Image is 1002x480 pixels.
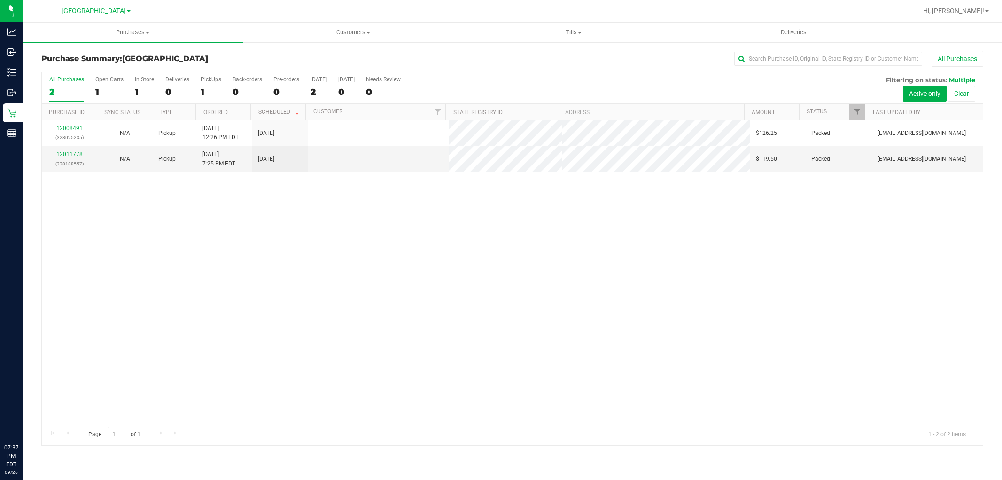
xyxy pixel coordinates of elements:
[4,443,18,469] p: 07:37 PM EDT
[4,469,18,476] p: 09/26
[120,129,130,138] button: N/A
[49,87,84,97] div: 2
[95,76,124,83] div: Open Carts
[7,128,16,138] inline-svg: Reports
[921,427,973,441] span: 1 - 2 of 2 items
[873,109,920,116] a: Last Updated By
[165,87,189,97] div: 0
[56,125,83,132] a: 12008491
[201,87,221,97] div: 1
[165,76,189,83] div: Deliveries
[807,108,827,115] a: Status
[7,108,16,118] inline-svg: Retail
[849,104,865,120] a: Filter
[684,23,904,42] a: Deliveries
[273,87,299,97] div: 0
[49,76,84,83] div: All Purchases
[366,87,401,97] div: 0
[756,155,777,164] span: $119.50
[120,156,130,162] span: Not Applicable
[811,155,830,164] span: Packed
[135,87,154,97] div: 1
[23,23,243,42] a: Purchases
[338,87,355,97] div: 0
[811,129,830,138] span: Packed
[158,129,176,138] span: Pickup
[7,68,16,77] inline-svg: Inventory
[159,109,173,116] a: Type
[311,87,327,97] div: 2
[201,76,221,83] div: PickUps
[95,87,124,97] div: 1
[135,76,154,83] div: In Store
[923,7,984,15] span: Hi, [PERSON_NAME]!
[258,129,274,138] span: [DATE]
[932,51,983,67] button: All Purchases
[313,108,342,115] a: Customer
[158,155,176,164] span: Pickup
[366,76,401,83] div: Needs Review
[202,124,239,142] span: [DATE] 12:26 PM EDT
[464,28,683,37] span: Tills
[311,76,327,83] div: [DATE]
[903,86,947,102] button: Active only
[756,129,777,138] span: $126.25
[122,54,208,63] span: [GEOGRAPHIC_DATA]
[258,155,274,164] span: [DATE]
[734,52,922,66] input: Search Purchase ID, Original ID, State Registry ID or Customer Name...
[886,76,947,84] span: Filtering on status:
[768,28,819,37] span: Deliveries
[104,109,140,116] a: Sync Status
[338,76,355,83] div: [DATE]
[108,427,124,441] input: 1
[80,427,148,441] span: Page of 1
[7,47,16,57] inline-svg: Inbound
[120,130,130,136] span: Not Applicable
[120,155,130,164] button: N/A
[203,109,228,116] a: Ordered
[558,104,744,120] th: Address
[273,76,299,83] div: Pre-orders
[56,151,83,157] a: 12011778
[878,155,966,164] span: [EMAIL_ADDRESS][DOMAIN_NAME]
[9,405,38,433] iframe: Resource center
[463,23,684,42] a: Tills
[878,129,966,138] span: [EMAIL_ADDRESS][DOMAIN_NAME]
[453,109,503,116] a: State Registry ID
[243,28,463,37] span: Customers
[233,87,262,97] div: 0
[23,28,243,37] span: Purchases
[49,109,85,116] a: Purchase ID
[47,133,92,142] p: (328025235)
[243,23,463,42] a: Customers
[202,150,235,168] span: [DATE] 7:25 PM EDT
[41,55,355,63] h3: Purchase Summary:
[7,88,16,97] inline-svg: Outbound
[948,86,975,102] button: Clear
[7,27,16,37] inline-svg: Analytics
[62,7,126,15] span: [GEOGRAPHIC_DATA]
[430,104,445,120] a: Filter
[752,109,775,116] a: Amount
[949,76,975,84] span: Multiple
[258,109,301,115] a: Scheduled
[233,76,262,83] div: Back-orders
[47,159,92,168] p: (328188557)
